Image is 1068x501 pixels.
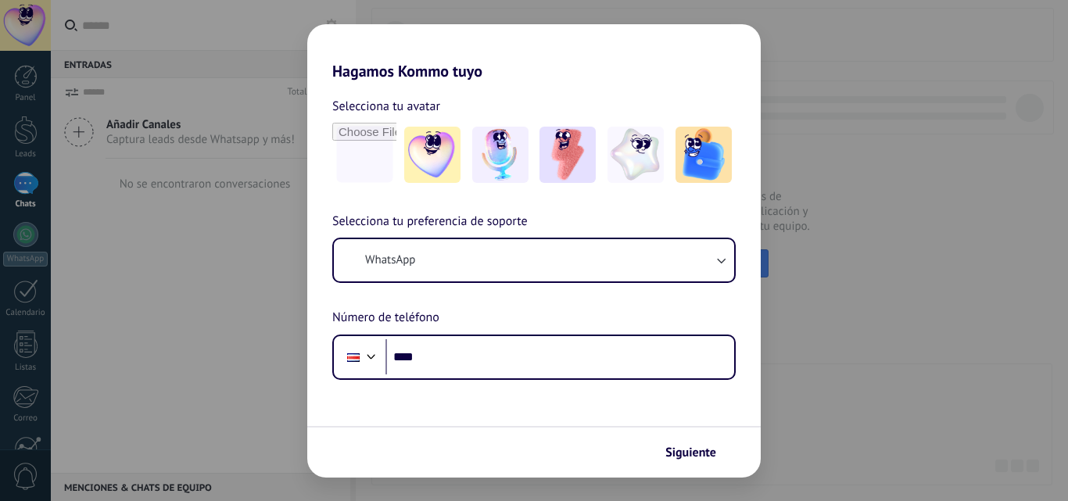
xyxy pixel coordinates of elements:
button: Siguiente [658,439,737,466]
img: -1.jpeg [404,127,461,183]
img: -4.jpeg [607,127,664,183]
span: WhatsApp [365,252,415,268]
h2: Hagamos Kommo tuyo [307,24,761,81]
img: -2.jpeg [472,127,529,183]
span: Selecciona tu avatar [332,96,440,116]
span: Número de teléfono [332,308,439,328]
img: -3.jpeg [539,127,596,183]
button: WhatsApp [334,239,734,281]
span: Selecciona tu preferencia de soporte [332,212,528,232]
span: Siguiente [665,447,716,458]
img: -5.jpeg [676,127,732,183]
div: Costa Rica: + 506 [339,341,368,374]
